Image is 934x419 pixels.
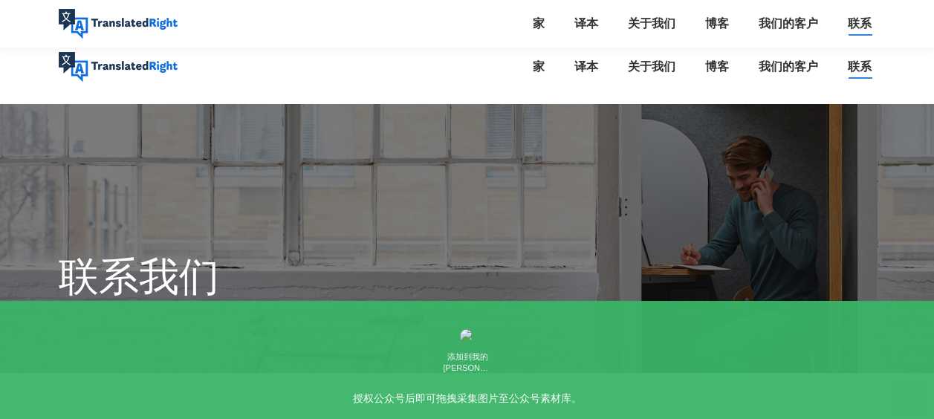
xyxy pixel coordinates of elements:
img: 右译 [59,52,178,82]
a: 博客 [701,43,733,91]
span: 联系 [848,16,872,31]
a: 联系 [843,43,876,91]
span: 家 [533,59,545,74]
h1: 联系我们 [59,253,596,302]
a: 关于我们 [623,13,680,34]
span: 我们的客户 [759,16,818,31]
a: 家 [528,43,549,91]
span: 博客 [705,59,729,74]
span: 博客 [705,16,729,31]
a: 我们的客户 [754,13,823,34]
a: 联系 [843,13,876,34]
img: 右译 [59,9,178,39]
a: 我们的客户 [754,43,823,91]
span: 联系 [848,59,872,74]
span: 译本 [574,16,598,31]
span: 我们的客户 [759,59,818,74]
span: 关于我们 [628,59,675,74]
a: 博客 [701,13,733,34]
a: 译本 [570,43,603,91]
span: 关于我们 [628,16,675,31]
span: 家 [533,16,545,31]
a: 家 [528,13,549,34]
a: 关于我们 [623,43,680,91]
a: 译本 [570,13,603,34]
span: 译本 [574,59,598,74]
